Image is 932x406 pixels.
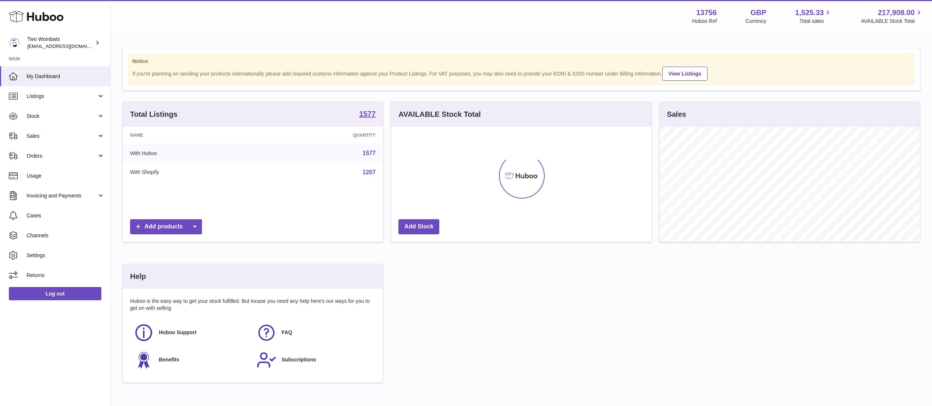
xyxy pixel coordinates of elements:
[130,298,376,312] p: Huboo is the easy way to get your stock fulfilled. But incase you need any help here's our ways f...
[134,350,249,370] a: Benefits
[123,144,263,163] td: With Huboo
[132,66,910,81] div: If you're planning on sending your products internationally please add required customs informati...
[861,8,923,25] a: 217,908.00 AVAILABLE Stock Total
[9,37,20,48] img: internalAdmin-13756@internal.huboo.com
[256,350,372,370] a: Subscriptions
[27,113,97,120] span: Stock
[27,172,105,179] span: Usage
[256,323,372,343] a: FAQ
[363,150,376,156] a: 1577
[282,356,316,363] span: Subscriptions
[692,18,717,25] div: Huboo Ref
[750,8,766,18] strong: GBP
[27,93,97,100] span: Listings
[878,8,915,18] span: 217,908.00
[861,18,923,25] span: AVAILABLE Stock Total
[795,8,832,25] a: 1,525.33 Total sales
[27,252,105,259] span: Settings
[282,329,292,336] span: FAQ
[363,169,376,175] a: 1207
[27,153,97,160] span: Orders
[27,212,105,219] span: Cases
[130,219,202,234] a: Add products
[398,219,439,234] a: Add Stock
[795,8,824,18] span: 1,525.33
[134,323,249,343] a: Huboo Support
[263,127,383,144] th: Quantity
[27,232,105,239] span: Channels
[398,109,481,119] h3: AVAILABLE Stock Total
[27,192,97,199] span: Invoicing and Payments
[27,272,105,279] span: Returns
[159,329,196,336] span: Huboo Support
[27,36,94,50] div: Two Wombats
[132,58,910,65] strong: Notice
[130,109,178,119] h3: Total Listings
[799,18,832,25] span: Total sales
[123,163,263,182] td: With Shopify
[27,73,105,80] span: My Dashboard
[359,110,376,119] a: 1577
[27,43,108,49] span: [EMAIL_ADDRESS][DOMAIN_NAME]
[130,272,146,281] h3: Help
[746,18,767,25] div: Currency
[9,287,101,300] a: Log out
[667,109,686,119] h3: Sales
[123,127,263,144] th: Name
[359,110,376,118] strong: 1577
[696,8,717,18] strong: 13756
[27,133,97,140] span: Sales
[159,356,179,363] span: Benefits
[662,67,708,81] a: View Listings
